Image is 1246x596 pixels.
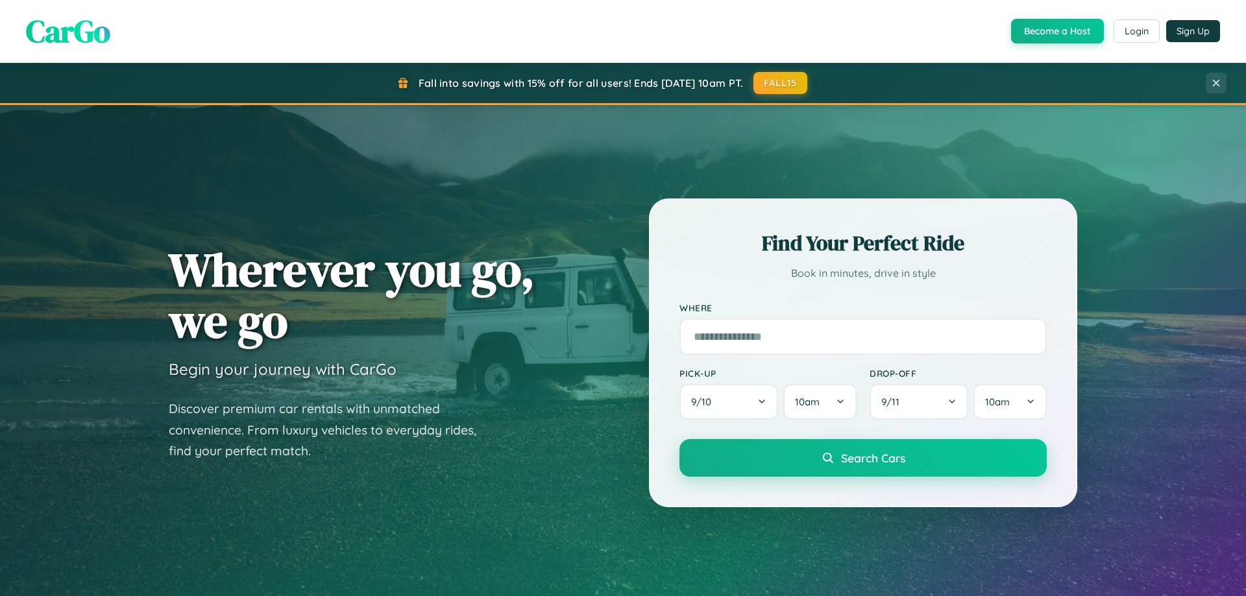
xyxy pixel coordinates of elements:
[870,368,1047,379] label: Drop-off
[1011,19,1104,43] button: Become a Host
[419,77,744,89] span: Fall into savings with 15% off for all users! Ends [DATE] 10am PT.
[169,359,397,379] h3: Begin your journey with CarGo
[679,384,778,420] button: 9/10
[679,368,857,379] label: Pick-up
[841,451,905,465] span: Search Cars
[169,398,493,462] p: Discover premium car rentals with unmatched convenience. From luxury vehicles to everyday rides, ...
[783,384,857,420] button: 10am
[26,10,110,53] span: CarGo
[795,396,820,408] span: 10am
[753,72,808,94] button: FALL15
[679,229,1047,257] h2: Find Your Perfect Ride
[691,396,718,408] span: 9 / 10
[870,384,968,420] button: 9/11
[679,302,1047,313] label: Where
[881,396,906,408] span: 9 / 11
[169,244,535,346] h1: Wherever you go, we go
[973,384,1047,420] button: 10am
[679,439,1047,477] button: Search Cars
[679,264,1047,283] p: Book in minutes, drive in style
[1166,20,1220,42] button: Sign Up
[1114,19,1160,43] button: Login
[985,396,1010,408] span: 10am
